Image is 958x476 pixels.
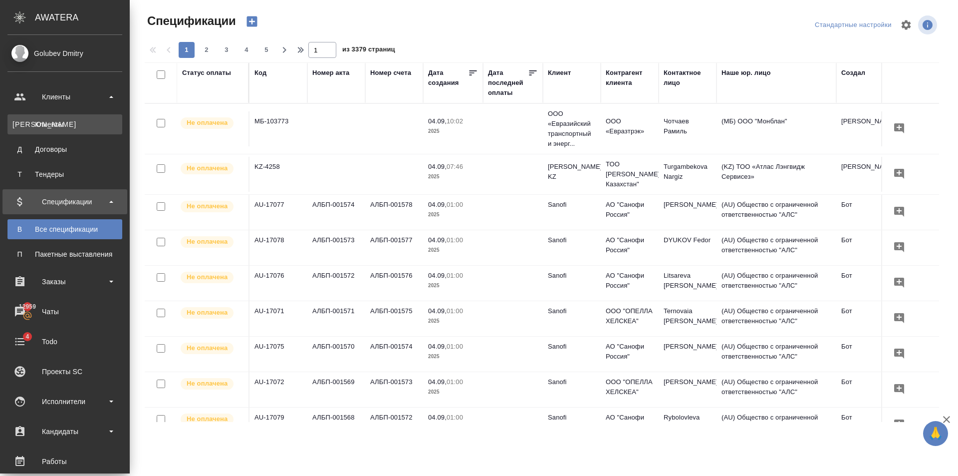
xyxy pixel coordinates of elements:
div: Кандидаты [7,424,122,439]
p: АО "Санофи Россия" [606,235,654,255]
td: АЛБП-001569 [307,372,365,407]
p: АО "Санофи Россия" [606,413,654,433]
p: 01:00 [447,307,463,315]
a: ТТендеры [7,164,122,184]
button: Создать [240,13,264,30]
p: 04.09, [428,201,447,208]
p: Не оплачена [187,379,228,389]
p: Sanofi [548,235,596,245]
td: Ternovaia [PERSON_NAME] [659,301,717,336]
p: 01:00 [447,343,463,350]
p: 2025 [428,387,478,397]
p: 2025 [428,172,478,182]
td: Бот [836,230,894,265]
td: Бот [836,301,894,336]
p: 2025 [428,126,478,136]
p: Не оплачена [187,414,228,424]
p: Sanofi [548,306,596,316]
td: АЛБП-001574 [365,337,423,372]
a: Проекты SC [2,359,127,384]
span: 4 [19,332,35,342]
td: Бот [836,266,894,301]
p: ООО "ОПЕЛЛА ХЕЛСКЕА" [606,306,654,326]
div: split button [812,17,894,33]
td: АЛБП-001572 [365,408,423,443]
p: 04.09, [428,163,447,170]
p: Sanofi [548,271,596,281]
td: AU-17078 [249,230,307,265]
a: ППакетные выставления [7,244,122,264]
p: АО "Санофи Россия" [606,342,654,362]
p: 07:46 [447,163,463,170]
p: 2025 [428,352,478,362]
td: Turgambekova Nargiz [659,157,717,192]
div: Дата последней оплаты [488,68,528,98]
td: AU-17079 [249,408,307,443]
p: Не оплачена [187,163,228,173]
a: Работы [2,449,127,474]
p: Sanofi [548,377,596,387]
p: Не оплачена [187,272,228,282]
p: Не оплачена [187,308,228,318]
td: (AU) Общество с ограниченной ответственностью "АЛС" [717,301,836,336]
td: (AU) Общество с ограниченной ответственностью "АЛС" [717,372,836,407]
td: (МБ) ООО "Монблан" [717,111,836,146]
td: AU-17071 [249,301,307,336]
p: 2025 [428,245,478,255]
td: МБ-103773 [249,111,307,146]
div: Договоры [12,144,117,154]
span: 🙏 [927,423,944,444]
td: [PERSON_NAME] [836,111,894,146]
div: Номер счета [370,68,411,78]
td: AU-17076 [249,266,307,301]
p: 04.09, [428,236,447,244]
div: Спецификации [7,194,122,209]
td: АЛБП-001574 [307,195,365,230]
div: Статус оплаты [182,68,231,78]
td: DYUKOV Fedor [659,230,717,265]
td: АЛБП-001570 [307,337,365,372]
p: 04.09, [428,117,447,125]
td: AU-17072 [249,372,307,407]
td: [PERSON_NAME] [659,372,717,407]
p: Не оплачена [187,201,228,211]
p: Не оплачена [187,237,228,247]
td: [PERSON_NAME] [659,195,717,230]
span: Посмотреть информацию [918,15,939,34]
a: ВВсе спецификации [7,219,122,239]
td: (AU) Общество с ограниченной ответственностью "АЛС" [717,230,836,265]
span: Спецификации [145,13,236,29]
div: Контрагент клиента [606,68,654,88]
p: 04.09, [428,414,447,421]
p: Sanofi [548,413,596,423]
div: Все спецификации [12,224,117,234]
button: 5 [258,42,274,58]
a: [PERSON_NAME]Клиенты [7,114,122,134]
div: Пакетные выставления [12,249,117,259]
span: из 3379 страниц [342,43,395,58]
span: 2 [199,45,215,55]
p: 01:00 [447,272,463,279]
p: 01:00 [447,201,463,208]
div: Клиенты [7,89,122,104]
p: ТОО [PERSON_NAME] Казахстан" [606,159,654,189]
td: Чотчаев Рамиль [659,111,717,146]
div: Код [254,68,266,78]
p: Sanofi [548,342,596,352]
div: Наше юр. лицо [721,68,771,78]
td: (AU) Общество с ограниченной ответственностью "АЛС" [717,408,836,443]
div: Дата создания [428,68,468,88]
span: 12959 [13,302,42,312]
div: AWATERA [35,7,130,27]
td: (AU) Общество с ограниченной ответственностью "АЛС" [717,195,836,230]
td: AU-17075 [249,337,307,372]
div: Todo [7,334,122,349]
p: 2025 [428,316,478,326]
span: 3 [219,45,235,55]
p: Sanofi [548,200,596,210]
div: Чаты [7,304,122,319]
td: Rybolovleva [PERSON_NAME] [659,408,717,443]
td: АЛБП-001577 [365,230,423,265]
div: Проекты SC [7,364,122,379]
td: АЛБП-001572 [307,266,365,301]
